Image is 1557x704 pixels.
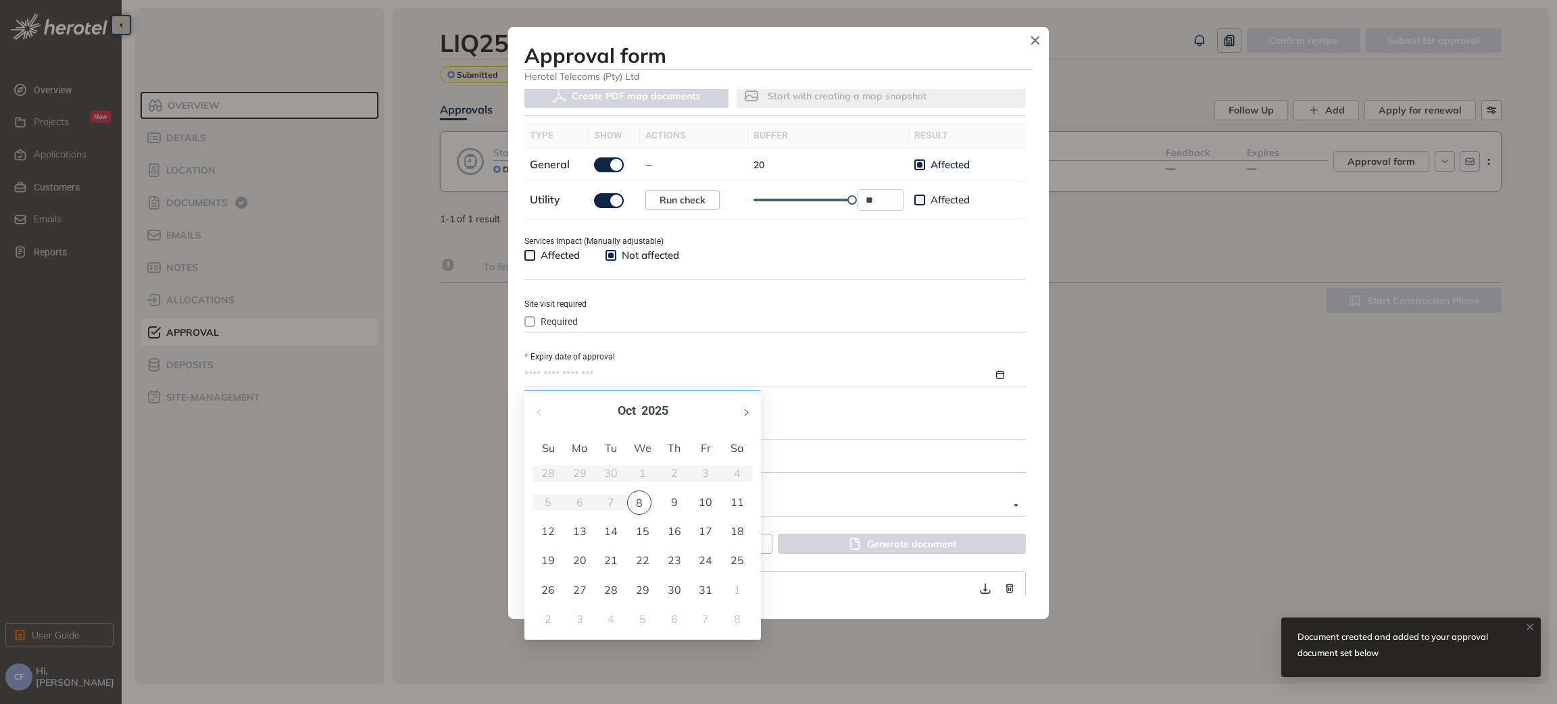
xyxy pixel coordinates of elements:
span: Herotel Telecoms (Pty) Ltd [524,70,1033,82]
div: 16 [666,523,683,539]
td: 2025-10-14 [595,517,627,546]
td: 2025-10-23 [658,546,690,575]
td: 2025-11-03 [564,605,596,634]
div: 12 [540,523,556,539]
th: Su [533,437,564,459]
span: Not affected [616,249,685,262]
span: General [530,157,570,171]
th: Sa [721,437,753,459]
label: Services Impact (Manually adjustable) [524,235,664,248]
span: Run check [660,193,706,207]
td: 2025-11-06 [658,605,690,634]
th: result [909,122,1026,149]
td: 2025-11-01 [721,576,753,605]
td: 2025-10-19 [533,546,564,575]
div: 23 [666,552,683,568]
td: 2025-10-30 [658,576,690,605]
td: 2025-11-05 [627,605,659,634]
div: 19 [540,552,556,568]
td: 2025-10-17 [690,517,722,546]
td: 2025-10-29 [627,576,659,605]
td: 2025-10-18 [721,517,753,546]
div: 31 [697,582,714,598]
td: 2025-10-22 [627,546,659,575]
td: 2025-10-11 [721,488,753,517]
td: 2025-10-13 [564,517,596,546]
td: 2025-10-16 [658,517,690,546]
div: 4 [603,611,619,627]
button: Run check [645,190,720,210]
th: type [524,122,589,149]
div: 13 [572,523,588,539]
div: 28 [603,582,619,598]
td: 2025-11-07 [690,605,722,634]
div: 15 [635,523,651,539]
div: 14 [603,523,619,539]
div: 7 [697,611,714,627]
td: 2025-11-04 [595,605,627,634]
th: buffer [748,122,909,149]
span: Final approval [524,495,1018,516]
span: Affected [535,249,585,262]
h3: Approval form [524,43,1033,68]
td: 2025-10-12 [533,517,564,546]
div: 27 [572,582,588,598]
div: 6 [666,611,683,627]
div: 26 [540,582,556,598]
div: 11 [729,494,745,510]
div: 5 [635,611,651,627]
span: Required [535,314,583,329]
td: 2025-11-02 [533,605,564,634]
div: 20 [572,552,588,568]
th: Th [658,437,690,459]
td: 2025-10-25 [721,546,753,575]
div: 3 [572,611,588,627]
div: 21 [603,552,619,568]
div: 8 [627,491,651,515]
th: Fr [690,437,722,459]
th: Tu [595,437,627,459]
th: show [589,122,640,149]
div: 22 [635,552,651,568]
td: 2025-10-31 [690,576,722,605]
td: 2025-10-15 [627,517,659,546]
label: Expiry date of approval [524,351,615,363]
div: Document created and added to your approval document set below [1297,628,1525,661]
th: Mo [564,437,596,459]
div: 30 [666,582,683,598]
td: 2025-10-21 [595,546,627,575]
td: 2025-10-09 [658,488,690,517]
span: Utility [530,193,560,206]
div: 2 [540,611,556,627]
input: Expiry date of approval [524,368,993,382]
textarea: Description [524,418,1026,439]
div: 29 [635,582,651,598]
div: 8 [729,611,745,627]
th: actions [640,122,748,149]
div: 25 [729,552,745,568]
td: 2025-10-10 [690,488,722,517]
label: Site visit required [524,298,587,311]
div: 1 [729,582,745,598]
td: 2025-10-24 [690,546,722,575]
div: 9 [666,494,683,510]
td: 2025-11-08 [721,605,753,634]
th: We [627,437,659,459]
td: 2025-10-08 [627,488,659,517]
div: 10 [697,494,714,510]
button: Close [1025,30,1045,51]
span: 20 [753,159,764,171]
td: 2025-10-27 [564,576,596,605]
td: 2025-10-28 [595,576,627,605]
td: 2025-10-20 [564,546,596,575]
span: Affected [925,193,975,207]
div: 24 [697,552,714,568]
span: Affected [925,158,975,172]
div: 18 [729,523,745,539]
td: 2025-10-26 [533,576,564,605]
div: 17 [697,523,714,539]
td: — [640,149,748,181]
